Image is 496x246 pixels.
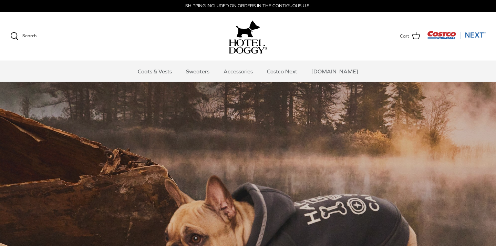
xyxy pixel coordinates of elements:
span: Search [22,33,37,38]
a: Accessories [217,61,259,82]
img: hoteldoggy.com [236,19,260,39]
a: Sweaters [180,61,216,82]
a: Search [10,32,37,40]
a: Costco Next [261,61,303,82]
a: Visit Costco Next [427,35,486,40]
a: hoteldoggy.com hoteldoggycom [229,19,267,54]
span: Cart [400,33,409,40]
a: [DOMAIN_NAME] [305,61,364,82]
img: hoteldoggycom [229,39,267,54]
a: Cart [400,32,420,41]
a: Coats & Vests [132,61,178,82]
img: Costco Next [427,31,486,39]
